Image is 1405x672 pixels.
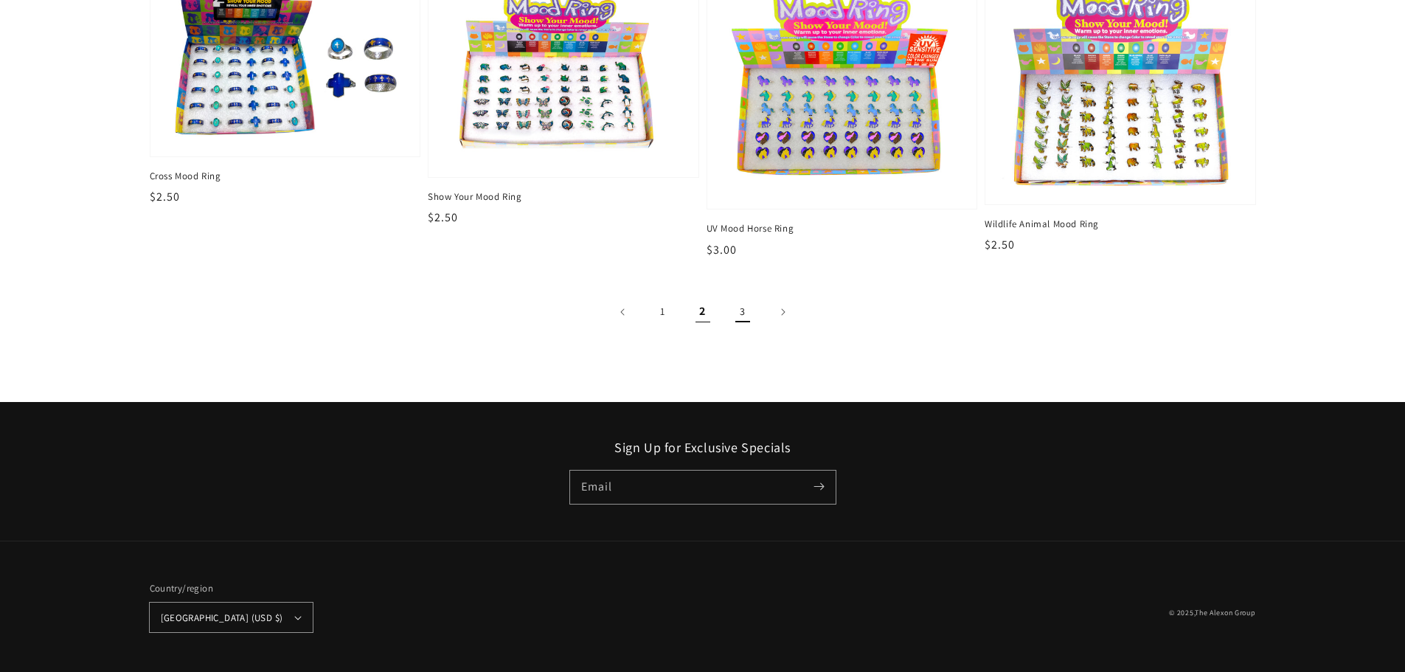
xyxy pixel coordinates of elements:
a: The Alexon Group [1195,608,1255,617]
span: $2.50 [985,237,1015,252]
small: © 2025, [1169,608,1255,617]
h2: Sign Up for Exclusive Specials [150,439,1256,456]
span: $3.00 [707,242,737,257]
h2: Country/region [150,581,313,596]
button: Subscribe [803,471,836,503]
span: $2.50 [150,189,180,204]
span: Show Your Mood Ring [428,190,699,204]
nav: Pagination [150,296,1256,328]
a: Page 1 [647,296,679,328]
a: Page 3 [726,296,759,328]
span: Page 2 [687,296,719,328]
button: [GEOGRAPHIC_DATA] (USD $) [150,603,313,632]
span: UV Mood Horse Ring [707,222,978,235]
a: Next page [766,296,799,328]
span: Wildlife Animal Mood Ring [985,218,1256,231]
span: Cross Mood Ring [150,170,421,183]
span: $2.50 [428,209,458,225]
a: Previous page [607,296,639,328]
